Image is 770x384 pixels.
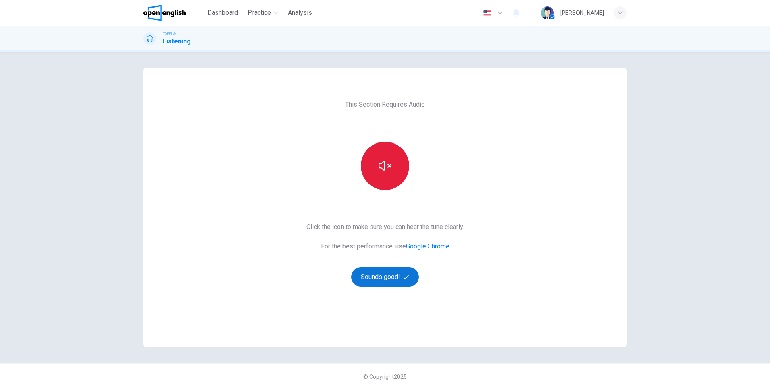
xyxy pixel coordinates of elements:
[345,100,425,109] span: This Section Requires Audio
[244,6,282,20] button: Practice
[143,5,186,21] img: OpenEnglish logo
[207,8,238,18] span: Dashboard
[163,37,191,46] h1: Listening
[363,374,407,380] span: © Copyright 2025
[204,6,241,20] button: Dashboard
[306,242,464,251] span: For the best performance, use
[482,10,492,16] img: en
[306,222,464,232] span: Click the icon to make sure you can hear the tune clearly.
[351,267,419,287] button: Sounds good!
[288,8,312,18] span: Analysis
[163,31,176,37] span: TOEFL®
[541,6,554,19] img: Profile picture
[143,5,204,21] a: OpenEnglish logo
[285,6,315,20] button: Analysis
[560,8,604,18] div: [PERSON_NAME]
[248,8,271,18] span: Practice
[406,242,449,250] a: Google Chrome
